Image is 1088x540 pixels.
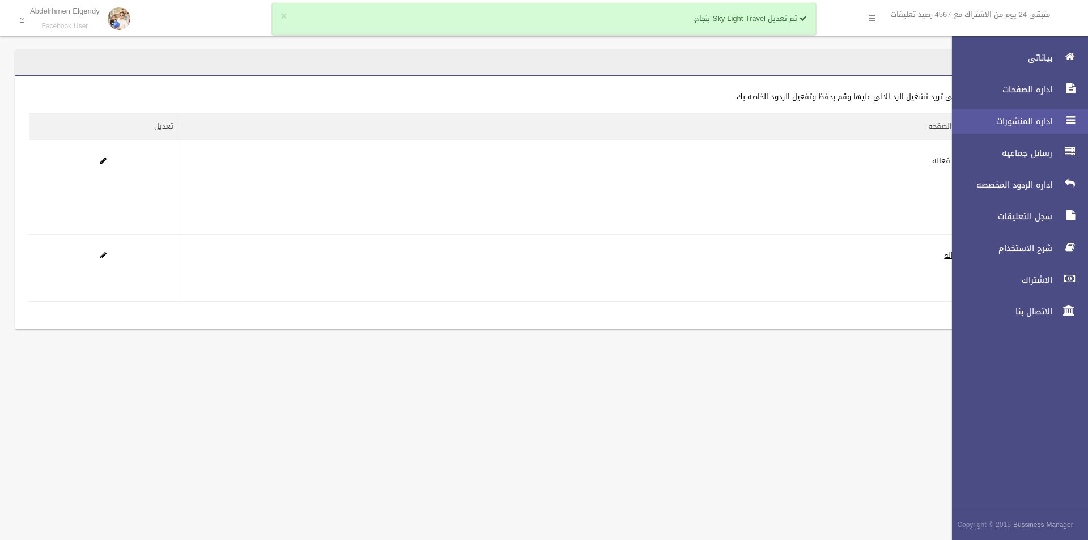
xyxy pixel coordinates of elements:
a: اداره الصفحات [942,77,1088,102]
a: اداره الردود المخصصه [942,172,1088,197]
a: فعاله [944,248,962,262]
a: Edit [100,248,107,262]
a: Edit [100,154,107,168]
th: حاله الصفحه [178,114,972,140]
span: بياناتى [942,52,1056,63]
a: بياناتى [942,45,1088,70]
div: تم تعديل Sky Light Travel بنجاح. [272,3,816,35]
a: الاتصال بنا [942,299,1088,324]
span: اداره المنشورات [942,116,1056,127]
strong: Bussiness Manager [1013,518,1073,531]
span: اداره الردود المخصصه [942,179,1056,190]
span: Copyright © 2015 [957,518,1011,531]
p: Abdelrhmen Elgendy [30,7,100,15]
span: سجل التعليقات [942,211,1056,222]
span: رسائل جماعيه [942,147,1056,159]
span: الاشتراك [942,274,1056,286]
a: شرح الاستخدام [942,236,1088,261]
a: سجل التعليقات [942,204,1088,229]
a: الاشتراك [942,267,1088,292]
button: × [280,11,287,22]
th: تعديل [29,114,178,140]
small: Facebook User [30,22,100,31]
div: اضغط على الصفحه التى تريد تشغيل الرد الالى عليها وقم بحفظ وتفعيل الردود الخاصه بك [29,90,1023,104]
span: شرح الاستخدام [942,243,1056,254]
a: اداره المنشورات [942,109,1088,134]
a: غير فعاله [932,154,962,168]
span: اداره الصفحات [942,84,1056,95]
span: الاتصال بنا [942,306,1056,317]
a: رسائل جماعيه [942,141,1088,165]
